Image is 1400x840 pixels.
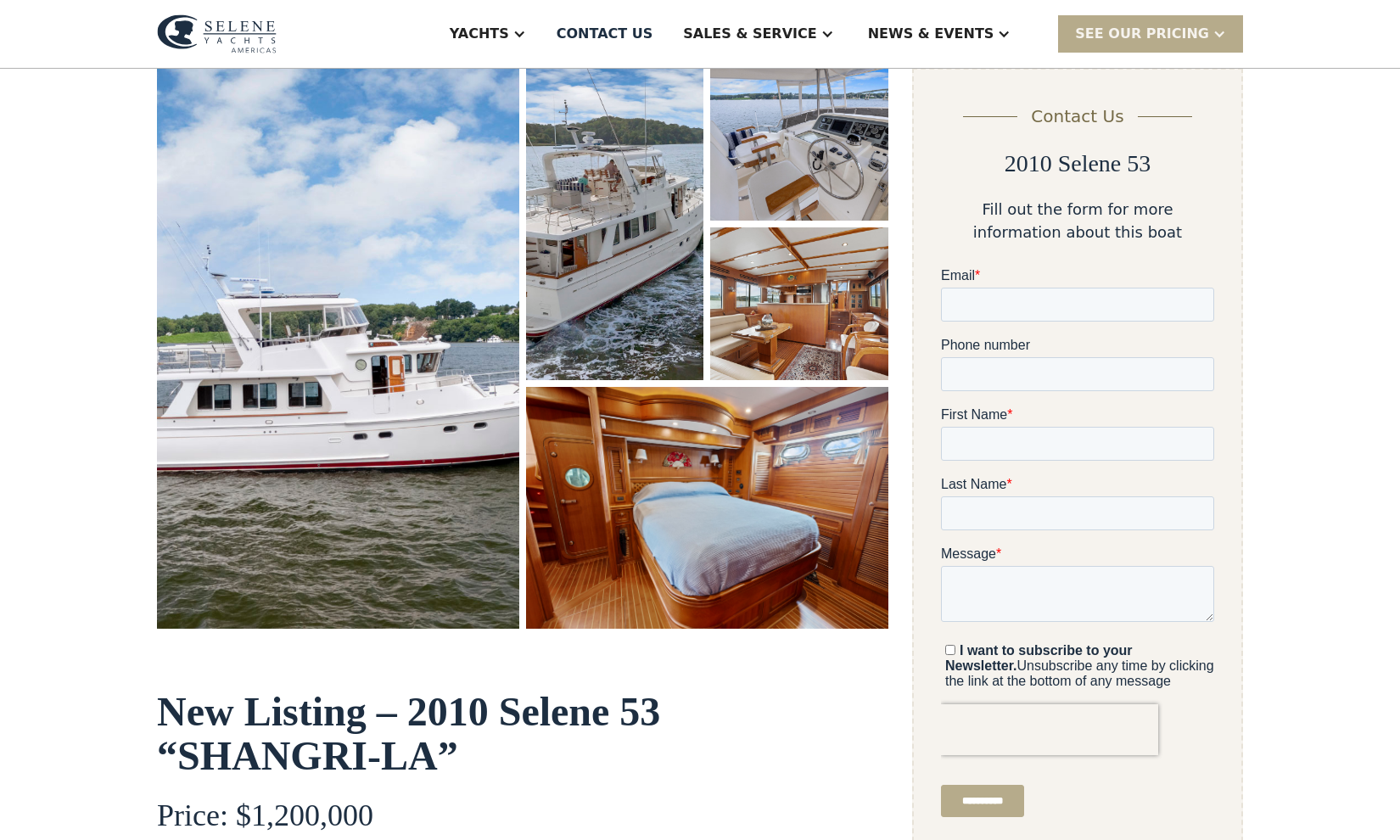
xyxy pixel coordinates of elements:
strong: New Listing – 2010 Selene 53 “SHANGRI-LA” [157,689,660,779]
a: open lightbox [157,68,519,629]
div: SEE Our Pricing [1075,24,1209,44]
div: Sales & Service [683,24,816,44]
a: open lightbox [526,387,888,629]
iframe: Form 0 [941,267,1214,832]
a: open lightbox [710,227,888,380]
div: Yachts [450,24,509,44]
h4: Price: $1,200,000 [157,799,888,833]
a: open lightbox [710,68,888,221]
a: open lightbox [526,68,703,380]
div: Contact Us [1031,104,1123,129]
h2: 2010 Selene 53 [1005,149,1151,178]
div: Fill out the form for more information about this boat [941,198,1214,244]
div: SEE Our Pricing [1058,15,1243,52]
div: Contact US [557,24,653,44]
img: logo [157,14,277,53]
div: News & EVENTS [868,24,994,44]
